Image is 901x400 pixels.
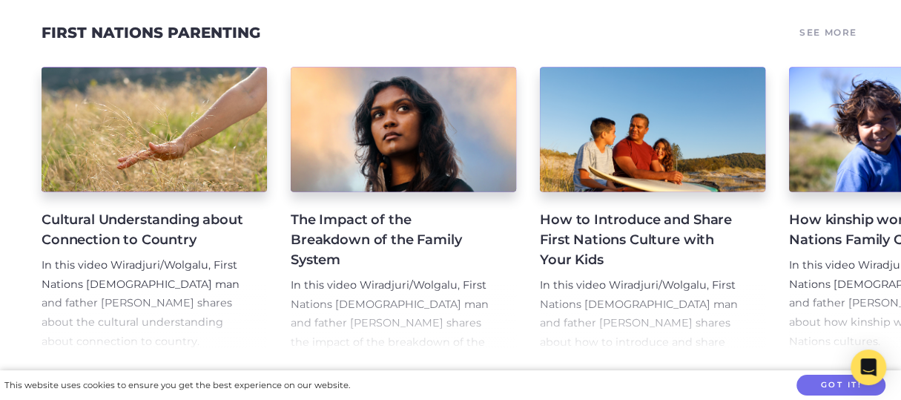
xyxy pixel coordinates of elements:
p: In this video Wiradjuri/Wolgalu, First Nations [DEMOGRAPHIC_DATA] man and father [PERSON_NAME] sh... [540,275,742,372]
a: Cultural Understanding about Connection to Country In this video Wiradjuri/Wolgalu, First Nations... [42,67,267,352]
p: In this video Wiradjuri/Wolgalu, First Nations [DEMOGRAPHIC_DATA] man and father [PERSON_NAME] sh... [291,275,492,372]
h4: The Impact of the Breakdown of the Family System [291,209,492,269]
p: In this video Wiradjuri/Wolgalu, First Nations [DEMOGRAPHIC_DATA] man and father [PERSON_NAME] sh... [42,255,243,352]
button: Got it! [796,375,885,396]
a: How to Introduce and Share First Nations Culture with Your Kids In this video Wiradjuri/Wolgalu, ... [540,67,765,352]
a: See More [797,22,859,43]
a: The Impact of the Breakdown of the Family System In this video Wiradjuri/Wolgalu, First Nations [... [291,67,516,352]
h4: Cultural Understanding about Connection to Country [42,209,243,249]
div: This website uses cookies to ensure you get the best experience on our website. [4,378,350,393]
a: First Nations Parenting [42,24,260,42]
h4: How to Introduce and Share First Nations Culture with Your Kids [540,209,742,269]
div: Open Intercom Messenger [851,350,886,385]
